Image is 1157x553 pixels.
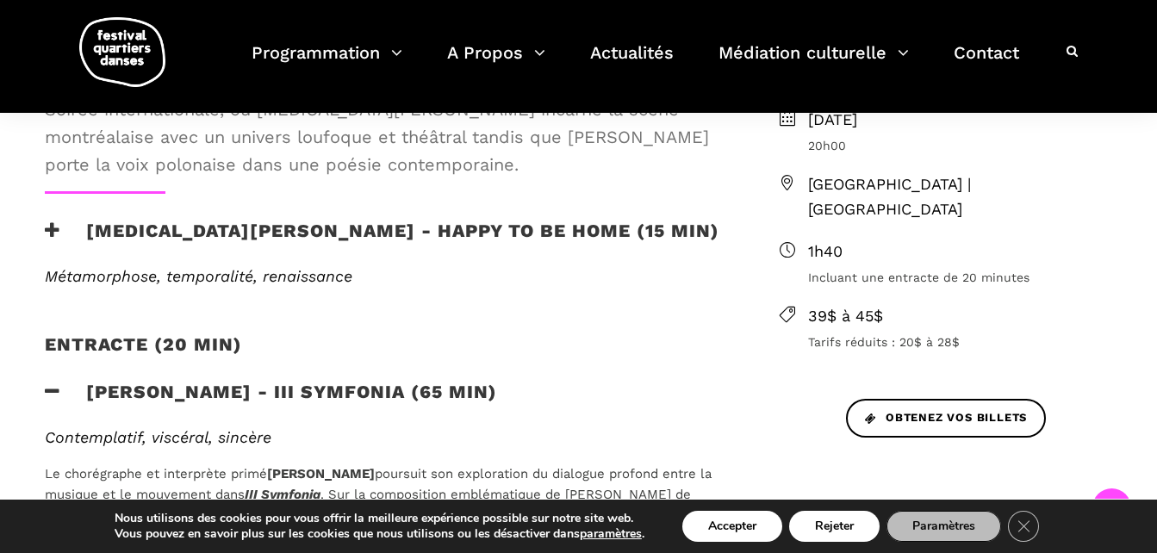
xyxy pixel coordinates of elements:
[580,526,642,542] button: paramètres
[45,381,497,424] h3: [PERSON_NAME] - III Symfonia (65 min)
[252,38,402,89] a: Programmation
[808,172,1113,222] span: [GEOGRAPHIC_DATA] | [GEOGRAPHIC_DATA]
[808,304,1113,329] span: 39$ à 45$
[45,267,352,285] span: Métamorphose, temporalité, renaissance
[45,96,724,178] span: Soirée internationale, où [MEDICAL_DATA][PERSON_NAME] incarne la scène montréalaise avec un unive...
[45,428,271,446] span: Contemplatif, viscéral, sincère
[808,136,1113,155] span: 20h00
[115,511,644,526] p: Nous utilisons des cookies pour vous offrir la meilleure expérience possible sur notre site web.
[115,526,644,542] p: Vous pouvez en savoir plus sur les cookies que nous utilisons ou les désactiver dans .
[808,268,1113,287] span: Incluant une entracte de 20 minutes
[789,511,880,542] button: Rejeter
[886,511,1001,542] button: Paramètres
[808,332,1113,351] span: Tarifs réduits : 20$ à 28$
[45,333,242,376] h2: Entracte (20 min)
[79,17,165,87] img: logo-fqd-med
[846,399,1046,438] a: Obtenez vos billets
[45,466,712,502] span: poursuit son exploration du dialogue profond entre la musique et le mouvement dans
[45,466,267,482] span: Le chorégraphe et interprète primé
[682,511,782,542] button: Accepter
[718,38,909,89] a: Médiation culturelle
[954,38,1019,89] a: Contact
[267,466,375,482] b: [PERSON_NAME]
[808,108,1113,133] span: [DATE]
[447,38,545,89] a: A Propos
[1008,511,1039,542] button: Close GDPR Cookie Banner
[245,487,320,502] i: III Symfonia
[590,38,674,89] a: Actualités
[808,239,1113,264] span: 1h40
[45,220,719,263] h3: [MEDICAL_DATA][PERSON_NAME] - Happy to be home (15 min)
[865,409,1027,427] span: Obtenez vos billets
